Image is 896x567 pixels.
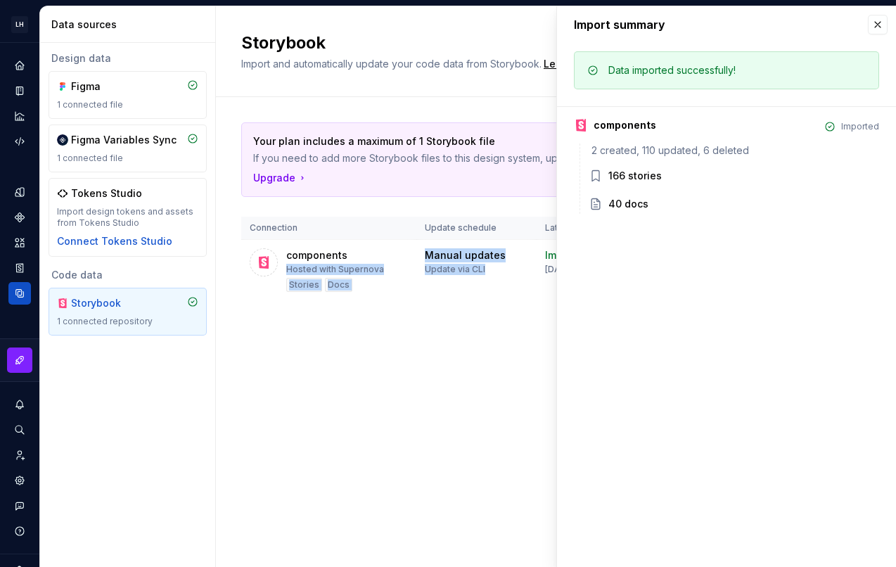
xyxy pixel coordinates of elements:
[574,16,665,33] div: Import summary
[253,134,760,148] p: Your plan includes a maximum of 1 Storybook file
[71,79,139,94] div: Figma
[425,264,485,275] div: Update via CLI
[49,288,207,336] a: Storybook1 connected repository
[57,234,172,248] button: Connect Tokens Studio
[286,264,384,275] div: Hosted with Supernova
[841,121,879,132] div: Imported
[241,217,416,240] th: Connection
[286,278,322,292] div: Stories
[8,130,31,153] a: Code automation
[71,133,177,147] div: Figma Variables Sync
[8,469,31,492] a: Settings
[545,264,574,275] div: [DATE]
[49,125,207,172] a: Figma Variables Sync1 connected file
[8,231,31,254] a: Assets
[544,57,599,71] a: Learn more
[542,59,601,70] span: .
[608,63,736,77] div: Data imported successfully!
[545,248,633,262] div: Import successful
[589,144,879,158] div: 2 created, 110 updated, 6 deleted
[49,71,207,119] a: Figma1 connected file
[8,282,31,305] a: Data sources
[71,186,142,200] div: Tokens Studio
[57,316,198,327] div: 1 connected repository
[49,178,207,257] a: Tokens StudioImport design tokens and assets from Tokens StudioConnect Tokens Studio
[57,153,198,164] div: 1 connected file
[608,197,648,211] div: 40 docs
[8,206,31,229] a: Components
[71,296,139,310] div: Storybook
[11,16,28,33] div: LH
[8,393,31,416] button: Notifications
[594,118,656,132] div: components
[425,248,506,262] div: Manual updates
[325,278,352,292] div: Docs
[49,268,207,282] div: Code data
[57,99,198,110] div: 1 connected file
[8,79,31,102] a: Documentation
[253,171,308,185] button: Upgrade
[8,257,31,279] a: Storybook stories
[3,9,37,39] button: LH
[286,248,347,262] div: components
[241,58,542,70] span: Import and automatically update your code data from Storybook.
[49,51,207,65] div: Design data
[8,105,31,127] a: Analytics
[57,206,198,229] div: Import design tokens and assets from Tokens Studio
[253,151,760,165] p: If you need to add more Storybook files to this design system, upgrade your plan.
[8,54,31,77] a: Home
[537,217,670,240] th: Latest update
[8,444,31,466] a: Invite team
[416,217,537,240] th: Update schedule
[8,181,31,203] a: Design tokens
[8,495,31,517] button: Contact support
[608,169,662,183] div: 166 stories
[241,32,601,54] h2: Storybook
[8,419,31,441] button: Search ⌘K
[51,18,210,32] div: Data sources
